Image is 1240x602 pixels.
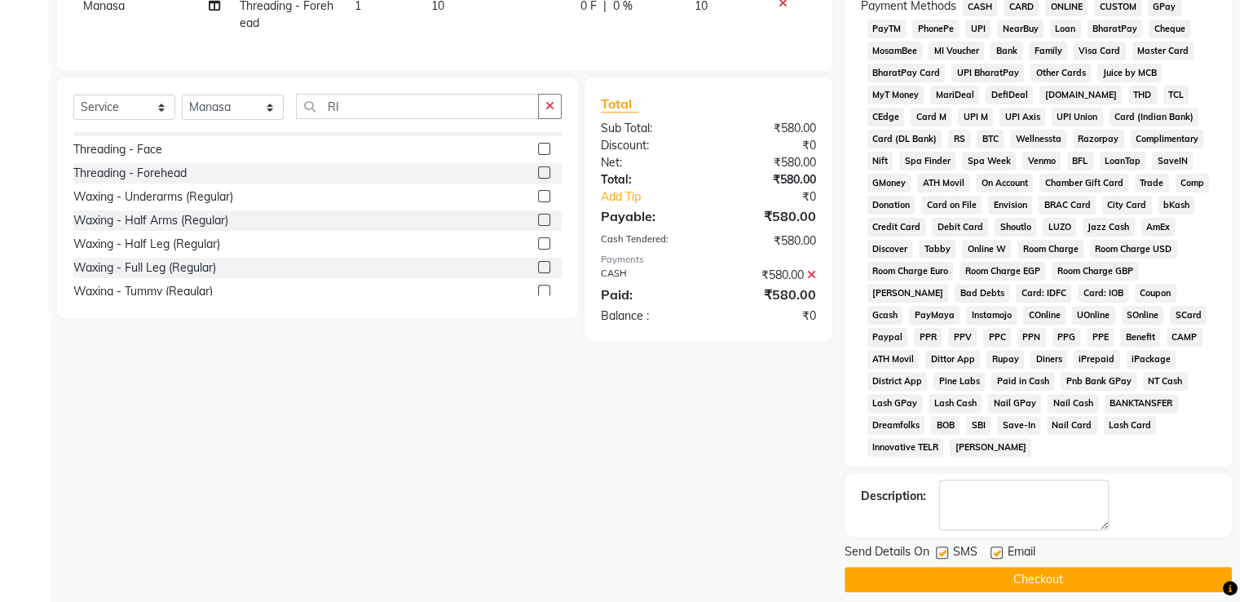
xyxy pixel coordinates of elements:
[997,416,1040,435] span: Save-In
[986,350,1024,369] span: Rupay
[1010,130,1066,148] span: Wellnessta
[867,416,925,435] span: Dreamfolks
[899,152,955,170] span: Spa Finder
[708,154,828,171] div: ₹580.00
[1135,174,1169,193] span: Trade
[909,306,960,325] span: PayMaya
[1052,328,1081,347] span: PPG
[845,543,929,564] span: Send Details On
[1088,20,1143,38] span: BharatPay
[1016,284,1071,303] span: Card: IDFC
[1030,350,1067,369] span: Diners
[867,218,926,237] span: Credit Card
[912,20,959,38] span: PhonePe
[966,306,1017,325] span: Instamojo
[1030,64,1091,82] span: Other Cards
[1017,240,1083,259] span: Room Charge
[867,240,913,259] span: Discover
[867,174,911,193] span: GMoney
[911,108,951,126] span: Card M
[867,86,924,104] span: MyT Money
[962,152,1016,170] span: Spa Week
[917,174,969,193] span: ATH Movil
[960,262,1045,281] span: Room Charge EGP
[867,328,908,347] span: Paypal
[995,218,1036,237] span: Shoutlo
[867,108,905,126] span: CEdge
[845,567,1232,592] button: Checkout
[988,196,1032,215] span: Envision
[867,350,920,369] span: ATH Movil
[708,206,828,226] div: ₹580.00
[921,196,982,215] span: Card on File
[1131,130,1204,148] span: Complimentary
[991,372,1054,391] span: Paid in Cash
[589,267,708,284] div: CASH
[296,94,539,119] input: Search or Scan
[1074,350,1120,369] span: iPrepaid
[867,306,903,325] span: Gcash
[708,232,828,250] div: ₹580.00
[997,20,1044,38] span: NearBuy
[1074,42,1126,60] span: Visa Card
[73,141,162,158] div: Threading - Face
[1105,394,1178,413] span: BANKTANSFER
[1061,372,1136,391] span: Pnb Bank GPay
[1176,174,1210,193] span: Comp
[933,372,985,391] span: Pine Labs
[601,95,638,113] span: Total
[1132,42,1194,60] span: Master Card
[951,64,1024,82] span: UPI BharatPay
[1135,284,1176,303] span: Coupon
[867,196,916,215] span: Donation
[589,188,728,206] a: Add Tip
[1087,328,1114,347] span: PPE
[1100,152,1146,170] span: LoanTap
[955,284,1009,303] span: Bad Debts
[929,42,984,60] span: MI Voucher
[977,130,1004,148] span: BTC
[1052,108,1103,126] span: UPI Union
[589,308,708,325] div: Balance :
[1120,328,1160,347] span: Benefit
[1047,416,1097,435] span: Nail Card
[1128,86,1157,104] span: THD
[1050,20,1081,38] span: Loan
[958,108,993,126] span: UPI M
[1017,328,1046,347] span: PPN
[986,86,1033,104] span: DefiDeal
[1141,218,1176,237] span: AmEx
[991,42,1022,60] span: Bank
[867,42,923,60] span: MosamBee
[1043,218,1076,237] span: LUZO
[1048,394,1098,413] span: Nail Cash
[867,20,907,38] span: PayTM
[589,285,708,304] div: Paid:
[728,188,827,206] div: ₹0
[948,130,970,148] span: RS
[1078,284,1128,303] span: Card: IOB
[708,171,828,188] div: ₹580.00
[867,130,942,148] span: Card (DL Bank)
[1102,196,1152,215] span: City Card
[708,267,828,284] div: ₹580.00
[914,328,942,347] span: PPR
[1083,218,1135,237] span: Jazz Cash
[966,416,991,435] span: SBI
[1158,196,1195,215] span: bKash
[1149,20,1190,38] span: Cheque
[953,543,977,564] span: SMS
[983,328,1011,347] span: PPC
[1072,306,1115,325] span: UOnline
[1052,262,1138,281] span: Room Charge GBP
[73,259,216,277] div: Waxing - Full Leg (Regular)
[73,236,220,253] div: Waxing - Half Leg (Regular)
[1127,350,1176,369] span: iPackage
[589,154,708,171] div: Net:
[589,232,708,250] div: Cash Tendered:
[861,488,926,505] div: Description:
[1000,108,1045,126] span: UPI Axis
[1170,306,1207,325] span: SCard
[1143,372,1188,391] span: NT Cash
[1163,86,1189,104] span: TCL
